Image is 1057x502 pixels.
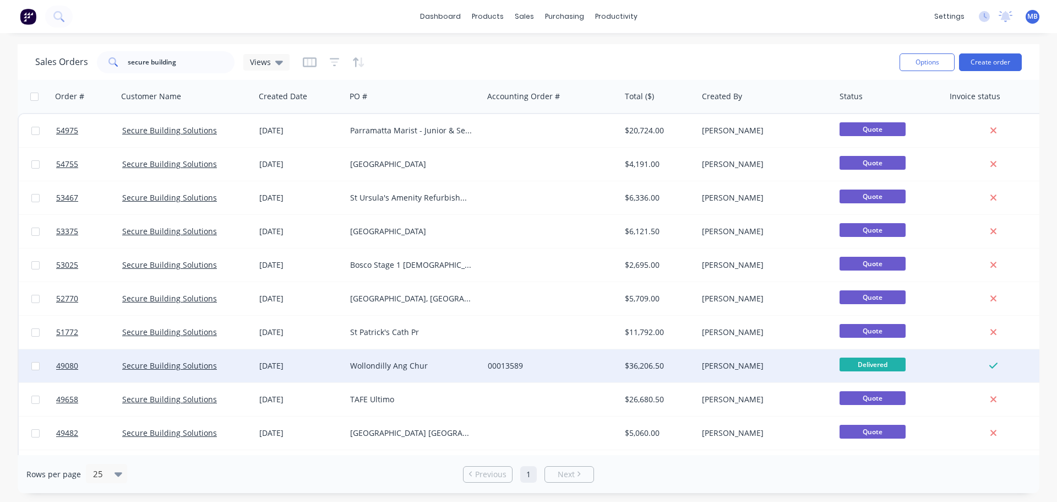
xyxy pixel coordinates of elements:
[840,358,906,371] span: Delivered
[950,91,1000,102] div: Invoice status
[259,428,341,439] div: [DATE]
[702,428,824,439] div: [PERSON_NAME]
[122,226,217,236] a: Secure Building Solutions
[56,148,122,181] a: 54755
[55,91,84,102] div: Order #
[702,192,824,203] div: [PERSON_NAME]
[464,469,512,480] a: Previous page
[56,428,78,439] span: 49482
[625,293,690,304] div: $5,709.00
[702,226,824,237] div: [PERSON_NAME]
[350,125,472,136] div: Parramatta Marist - Junior & Senior Toilet Upgrade
[350,327,472,338] div: St Patrick's Cath Pr
[128,51,235,73] input: Search...
[350,226,472,237] div: [GEOGRAPHIC_DATA]
[56,417,122,450] a: 49482
[259,327,341,338] div: [DATE]
[929,8,970,25] div: settings
[122,192,217,203] a: Secure Building Solutions
[259,226,341,237] div: [DATE]
[122,428,217,438] a: Secure Building Solutions
[509,8,540,25] div: sales
[702,159,824,170] div: [PERSON_NAME]
[350,260,472,271] div: Bosco Stage 1 [DEMOGRAPHIC_DATA]
[122,394,217,404] a: Secure Building Solutions
[840,190,906,203] span: Quote
[840,223,906,237] span: Quote
[590,8,643,25] div: productivity
[558,469,575,480] span: Next
[350,360,472,371] div: Wollondilly Ang Chur
[122,125,217,136] a: Secure Building Solutions
[56,349,122,382] a: 49080
[466,8,509,25] div: products
[56,249,122,282] a: 53025
[625,226,690,237] div: $6,121.50
[702,91,742,102] div: Created By
[56,293,78,304] span: 52770
[520,466,537,483] a: Page 1 is your current page
[840,324,906,338] span: Quote
[540,8,590,25] div: purchasing
[625,91,654,102] div: Total ($)
[259,360,341,371] div: [DATE]
[840,290,906,304] span: Quote
[625,260,690,271] div: $2,695.00
[350,159,472,170] div: [GEOGRAPHIC_DATA]
[259,293,341,304] div: [DATE]
[625,360,690,371] div: $36,206.50
[702,260,824,271] div: [PERSON_NAME]
[122,327,217,337] a: Secure Building Solutions
[56,159,78,170] span: 54755
[545,469,593,480] a: Next page
[840,257,906,271] span: Quote
[475,469,506,480] span: Previous
[350,293,472,304] div: [GEOGRAPHIC_DATA], [GEOGRAPHIC_DATA]
[56,316,122,349] a: 51772
[350,192,472,203] div: St Ursula's Amenity Refurbishment, [GEOGRAPHIC_DATA]
[56,192,78,203] span: 53467
[625,327,690,338] div: $11,792.00
[56,226,78,237] span: 53375
[350,91,367,102] div: PO #
[56,327,78,338] span: 51772
[702,394,824,405] div: [PERSON_NAME]
[840,425,906,439] span: Quote
[26,469,81,480] span: Rows per page
[625,428,690,439] div: $5,060.00
[122,293,217,304] a: Secure Building Solutions
[702,125,824,136] div: [PERSON_NAME]
[56,181,122,214] a: 53467
[625,159,690,170] div: $4,191.00
[259,91,307,102] div: Created Date
[56,394,78,405] span: 49658
[122,260,217,270] a: Secure Building Solutions
[702,327,824,338] div: [PERSON_NAME]
[56,260,78,271] span: 53025
[56,125,78,136] span: 54975
[56,282,122,315] a: 52770
[900,53,955,71] button: Options
[959,53,1022,71] button: Create order
[56,360,78,371] span: 49080
[625,394,690,405] div: $26,680.50
[122,159,217,169] a: Secure Building Solutions
[35,57,88,67] h1: Sales Orders
[840,91,863,102] div: Status
[56,450,122,483] a: 49223
[259,125,341,136] div: [DATE]
[20,8,36,25] img: Factory
[259,159,341,170] div: [DATE]
[415,8,466,25] a: dashboard
[56,215,122,248] a: 53375
[702,360,824,371] div: [PERSON_NAME]
[1027,12,1038,21] span: MB
[259,192,341,203] div: [DATE]
[625,192,690,203] div: $6,336.00
[350,394,472,405] div: TAFE Ultimo
[702,293,824,304] div: [PERSON_NAME]
[56,383,122,416] a: 49658
[625,125,690,136] div: $20,724.00
[121,91,181,102] div: Customer Name
[259,394,341,405] div: [DATE]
